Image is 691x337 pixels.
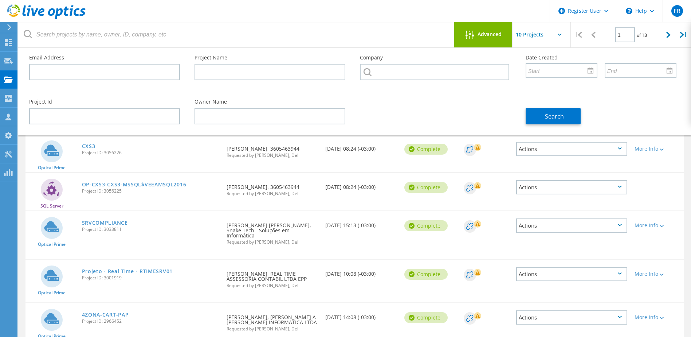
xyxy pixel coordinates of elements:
span: Project ID: 2966452 [82,319,220,324]
div: More Info [635,315,680,320]
button: Search [526,108,581,124]
span: of 18 [637,32,647,38]
div: [PERSON_NAME] [PERSON_NAME], Snake Tech - Soluções em Informática [223,211,322,252]
span: Requested by [PERSON_NAME], Dell [227,153,318,158]
span: FR [674,8,680,14]
div: Actions [516,218,627,233]
span: Optical Prime [38,166,66,170]
div: [DATE] 08:24 (-03:00) [322,173,401,197]
label: Owner Name [195,99,345,104]
label: Email Address [29,55,180,60]
div: [PERSON_NAME], 3605463944 [223,135,322,165]
div: [PERSON_NAME], 3605463944 [223,173,322,203]
span: Optical Prime [38,242,66,247]
div: More Info [635,271,680,276]
div: [DATE] 08:24 (-03:00) [322,135,401,159]
span: Requested by [PERSON_NAME], Dell [227,191,318,196]
a: 4ZONA-CART-PAP [82,312,129,317]
a: Projeto - Real Time - RTIMESRV01 [82,269,173,274]
svg: \n [626,8,632,14]
div: [PERSON_NAME], REAL TIME ASSESSORIA CONTABIL LTDA EPP [223,260,322,295]
div: Complete [404,182,448,193]
span: Requested by [PERSON_NAME], Dell [227,283,318,288]
div: Complete [404,220,448,231]
input: End [605,63,671,77]
div: Complete [404,269,448,280]
span: Project ID: 3033811 [82,227,220,232]
label: Company [360,55,511,60]
span: Search [545,112,564,120]
span: Project ID: 3056226 [82,151,220,155]
a: CXS3 [82,144,95,149]
a: OP-CXS3-CXS3-MSSQL$VEEAMSQL2016 [82,182,187,187]
label: Project Name [195,55,345,60]
input: Start [526,63,592,77]
div: Complete [404,312,448,323]
a: SRVCOMPLIANCE [82,220,128,225]
label: Date Created [526,55,676,60]
div: Actions [516,142,627,156]
span: Project ID: 3001919 [82,276,220,280]
span: SQL Server [40,204,63,208]
div: [DATE] 10:08 (-03:00) [322,260,401,284]
div: | [676,22,691,48]
a: Live Optics Dashboard [7,15,86,20]
span: Advanced [478,32,502,37]
div: More Info [635,223,680,228]
span: Requested by [PERSON_NAME], Dell [227,240,318,244]
div: Actions [516,310,627,325]
div: [DATE] 14:08 (-03:00) [322,303,401,327]
span: Requested by [PERSON_NAME], Dell [227,327,318,331]
label: Project Id [29,99,180,104]
div: Complete [404,144,448,155]
input: Search projects by name, owner, ID, company, etc [18,22,455,47]
div: Actions [516,180,627,194]
span: Optical Prime [38,291,66,295]
div: More Info [635,146,680,151]
div: | [571,22,586,48]
div: [DATE] 15:13 (-03:00) [322,211,401,235]
div: Actions [516,267,627,281]
span: Project ID: 3056225 [82,189,220,193]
